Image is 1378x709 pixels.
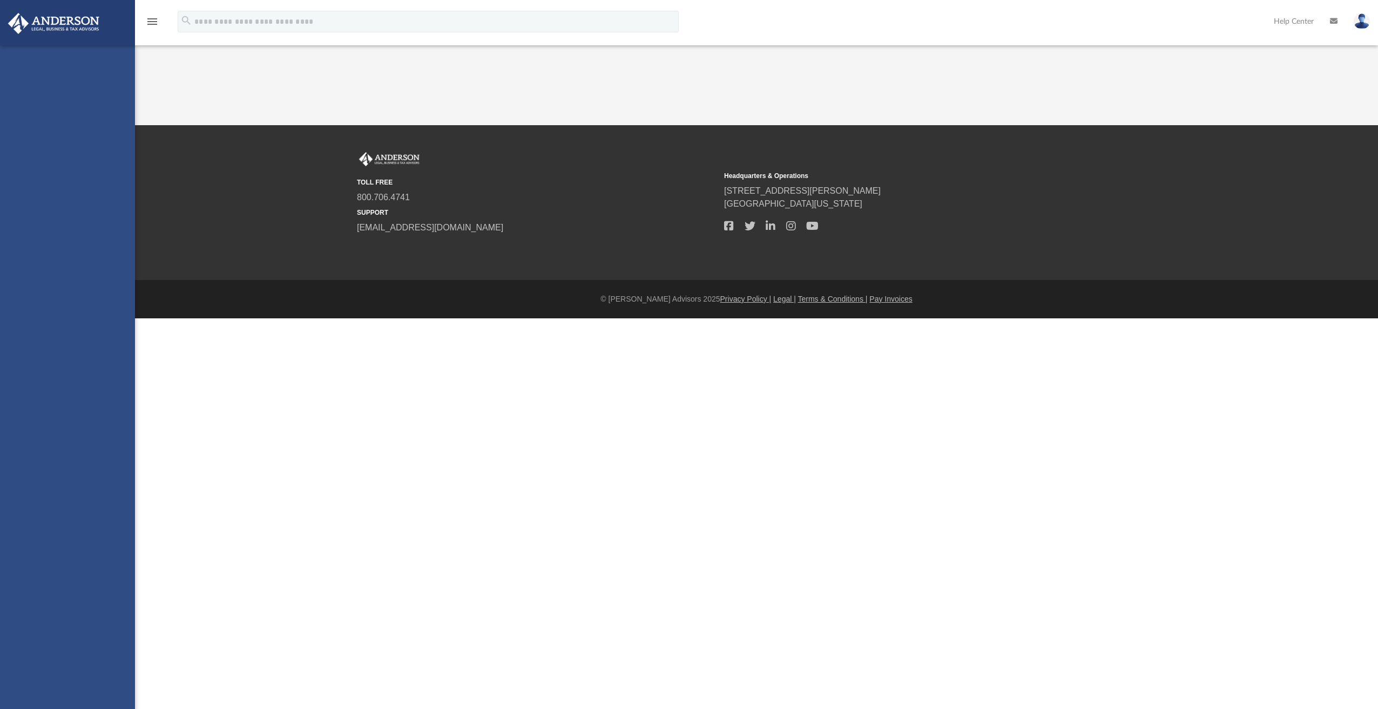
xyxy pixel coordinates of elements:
a: Legal | [773,295,796,303]
a: menu [146,21,159,28]
a: Terms & Conditions | [798,295,868,303]
a: Privacy Policy | [720,295,772,303]
img: Anderson Advisors Platinum Portal [5,13,103,34]
i: search [180,15,192,26]
a: [GEOGRAPHIC_DATA][US_STATE] [724,199,862,208]
a: 800.706.4741 [357,193,410,202]
div: © [PERSON_NAME] Advisors 2025 [135,294,1378,305]
small: SUPPORT [357,208,717,217]
a: [STREET_ADDRESS][PERSON_NAME] [724,186,881,195]
small: TOLL FREE [357,178,717,187]
small: Headquarters & Operations [724,171,1084,181]
img: User Pic [1354,13,1370,29]
a: Pay Invoices [869,295,912,303]
a: [EMAIL_ADDRESS][DOMAIN_NAME] [357,223,503,232]
i: menu [146,15,159,28]
img: Anderson Advisors Platinum Portal [357,152,422,166]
